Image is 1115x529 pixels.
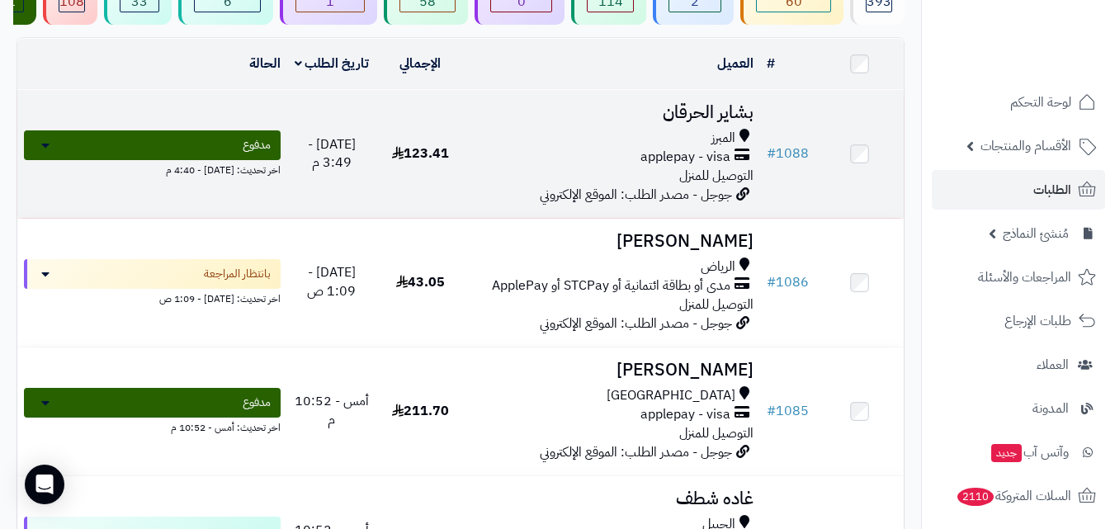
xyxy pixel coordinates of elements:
span: 123.41 [392,144,449,163]
span: المبرز [711,129,735,148]
a: #1086 [767,272,809,292]
span: المدونة [1032,397,1069,420]
span: مُنشئ النماذج [1003,222,1069,245]
span: 211.70 [392,401,449,421]
span: التوصيل للمنزل [679,166,754,186]
a: وآتس آبجديد [932,432,1105,472]
span: التوصيل للمنزل [679,295,754,314]
span: [GEOGRAPHIC_DATA] [607,386,735,405]
span: 43.05 [396,272,445,292]
span: مدى أو بطاقة ائتمانية أو STCPay أو ApplePay [492,276,730,295]
span: السلات المتروكة [956,484,1071,508]
span: [DATE] - 1:09 ص [307,262,356,301]
span: جوجل - مصدر الطلب: الموقع الإلكتروني [540,314,732,333]
span: [DATE] - 3:49 م [308,135,356,173]
span: applepay - visa [640,405,730,424]
div: اخر تحديث: [DATE] - 1:09 ص [24,289,281,306]
span: جديد [991,444,1022,462]
span: العملاء [1037,353,1069,376]
span: جوجل - مصدر الطلب: الموقع الإلكتروني [540,442,732,462]
a: الحالة [249,54,281,73]
a: المدونة [932,389,1105,428]
a: العملاء [932,345,1105,385]
div: Open Intercom Messenger [25,465,64,504]
h3: بشاير الحرقان [471,103,754,122]
a: تاريخ الطلب [295,54,370,73]
span: المراجعات والأسئلة [978,266,1071,289]
a: السلات المتروكة2110 [932,476,1105,516]
h3: غاده شطف [471,489,754,508]
span: 2110 [957,487,995,506]
span: لوحة التحكم [1010,91,1071,114]
span: جوجل - مصدر الطلب: الموقع الإلكتروني [540,185,732,205]
a: الطلبات [932,170,1105,210]
h3: [PERSON_NAME] [471,361,754,380]
a: العميل [717,54,754,73]
span: مدفوع [243,137,271,154]
span: مدفوع [243,394,271,411]
h3: [PERSON_NAME] [471,232,754,251]
span: وآتس آب [990,441,1069,464]
span: # [767,401,776,421]
a: طلبات الإرجاع [932,301,1105,341]
span: بانتظار المراجعة [204,266,271,282]
div: اخر تحديث: [DATE] - 4:40 م [24,160,281,177]
span: طلبات الإرجاع [1004,309,1071,333]
span: الأقسام والمنتجات [980,135,1071,158]
span: الطلبات [1033,178,1071,201]
span: الرياض [701,257,735,276]
span: التوصيل للمنزل [679,423,754,443]
div: اخر تحديث: أمس - 10:52 م [24,418,281,435]
a: المراجعات والأسئلة [932,257,1105,297]
a: #1088 [767,144,809,163]
img: logo-2.png [1003,12,1099,47]
a: لوحة التحكم [932,83,1105,122]
a: الإجمالي [399,54,441,73]
a: # [767,54,775,73]
span: # [767,144,776,163]
span: # [767,272,776,292]
span: applepay - visa [640,148,730,167]
a: #1085 [767,401,809,421]
span: أمس - 10:52 م [295,391,369,430]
